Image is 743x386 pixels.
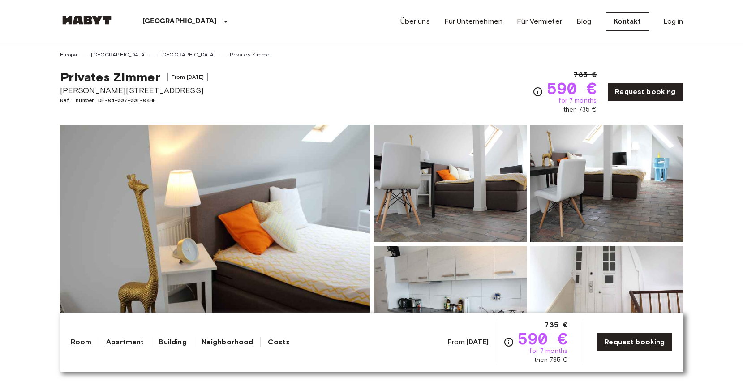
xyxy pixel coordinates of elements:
span: 590 € [547,80,597,96]
p: [GEOGRAPHIC_DATA] [142,16,217,27]
img: Habyt [60,16,114,25]
img: Picture of unit DE-04-007-001-04HF [374,125,527,242]
span: From: [447,337,489,347]
img: Picture of unit DE-04-007-001-04HF [530,246,683,363]
a: Kontakt [606,12,649,31]
span: 735 € [574,69,597,80]
span: From [DATE] [167,73,208,81]
span: then 735 € [534,356,568,365]
img: Marketing picture of unit DE-04-007-001-04HF [60,125,370,363]
a: Neighborhood [202,337,253,347]
a: Log in [663,16,683,27]
a: Privates Zimmer [230,51,272,59]
a: Für Unternehmen [444,16,502,27]
span: 590 € [518,330,567,347]
a: Costs [268,337,290,347]
span: Privates Zimmer [60,69,160,85]
span: for 7 months [558,96,597,105]
b: [DATE] [466,338,489,346]
span: for 7 months [529,347,567,356]
a: Über uns [400,16,430,27]
a: Europa [60,51,77,59]
a: Request booking [607,82,683,101]
span: then 735 € [563,105,597,114]
a: Blog [576,16,592,27]
a: [GEOGRAPHIC_DATA] [91,51,146,59]
img: Picture of unit DE-04-007-001-04HF [374,246,527,363]
span: [PERSON_NAME][STREET_ADDRESS] [60,85,208,96]
span: Ref. number DE-04-007-001-04HF [60,96,208,104]
svg: Check cost overview for full price breakdown. Please note that discounts apply to new joiners onl... [533,86,543,97]
a: Room [71,337,92,347]
span: 735 € [545,320,567,330]
a: [GEOGRAPHIC_DATA] [160,51,216,59]
a: Apartment [106,337,144,347]
svg: Check cost overview for full price breakdown. Please note that discounts apply to new joiners onl... [503,337,514,347]
a: Für Vermieter [517,16,562,27]
a: Request booking [597,333,672,352]
img: Picture of unit DE-04-007-001-04HF [530,125,683,242]
a: Building [159,337,186,347]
